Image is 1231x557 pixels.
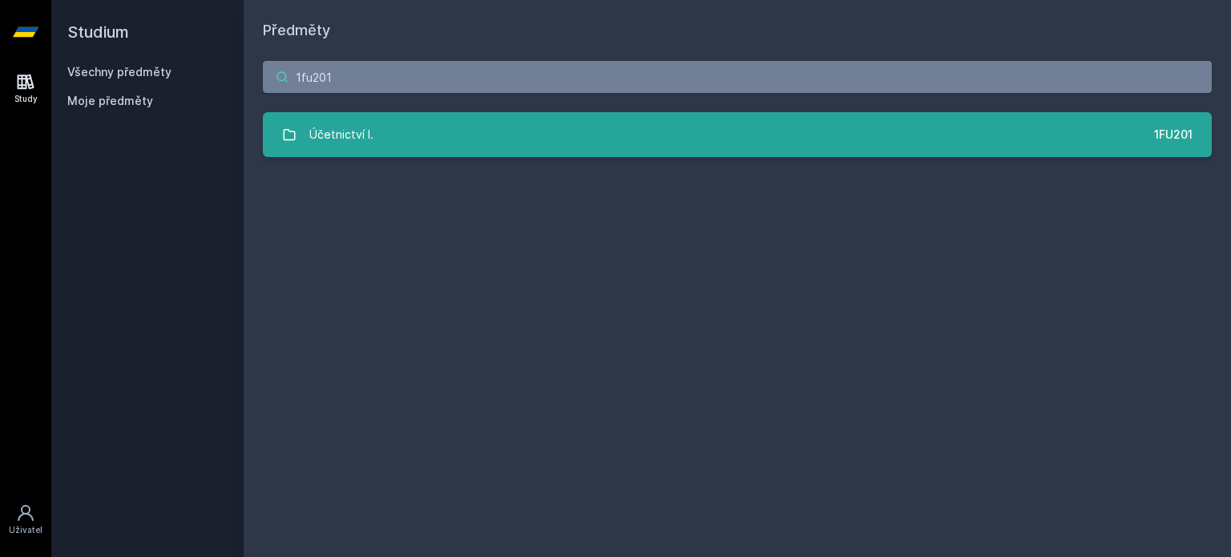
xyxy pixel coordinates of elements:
div: Účetnictví I. [309,119,373,151]
h1: Předměty [263,19,1212,42]
div: 1FU201 [1154,127,1193,143]
a: Účetnictví I. 1FU201 [263,112,1212,157]
input: Název nebo ident předmětu… [263,61,1212,93]
a: Study [3,64,48,113]
span: Moje předměty [67,93,153,109]
a: Všechny předměty [67,65,172,79]
div: Study [14,93,38,105]
div: Uživatel [9,524,42,536]
a: Uživatel [3,495,48,544]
